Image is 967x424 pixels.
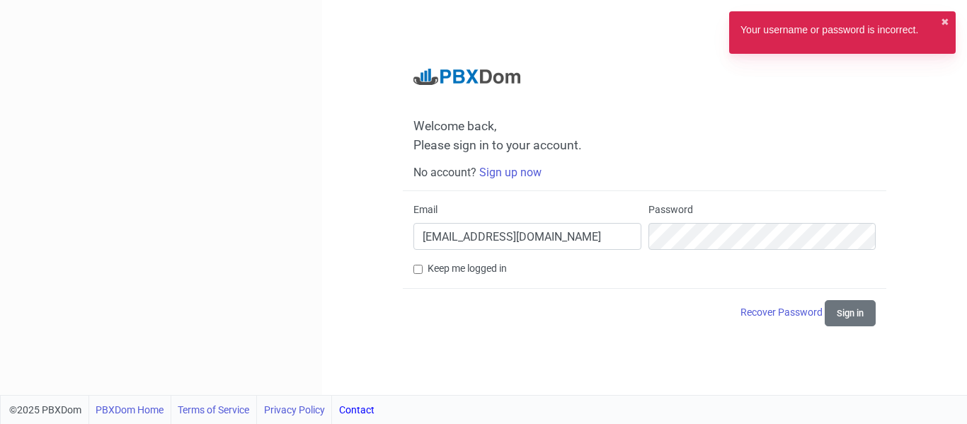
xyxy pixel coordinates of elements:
a: Recover Password [740,306,825,318]
label: Keep me logged in [428,261,507,276]
h6: No account? [413,166,876,179]
div: ©2025 PBXDom [9,396,374,424]
div: Your username or password is incorrect. [740,23,918,42]
a: Privacy Policy [264,396,325,424]
label: Email [413,202,437,217]
button: Sign in [825,300,876,326]
span: Welcome back, [413,119,876,134]
label: Password [648,202,693,217]
span: Please sign in to your account. [413,138,582,152]
a: PBXDom Home [96,396,164,424]
a: Terms of Service [178,396,249,424]
a: Contact [339,396,374,424]
button: close [941,15,949,30]
input: Email here... [413,223,641,250]
a: Sign up now [479,166,542,179]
